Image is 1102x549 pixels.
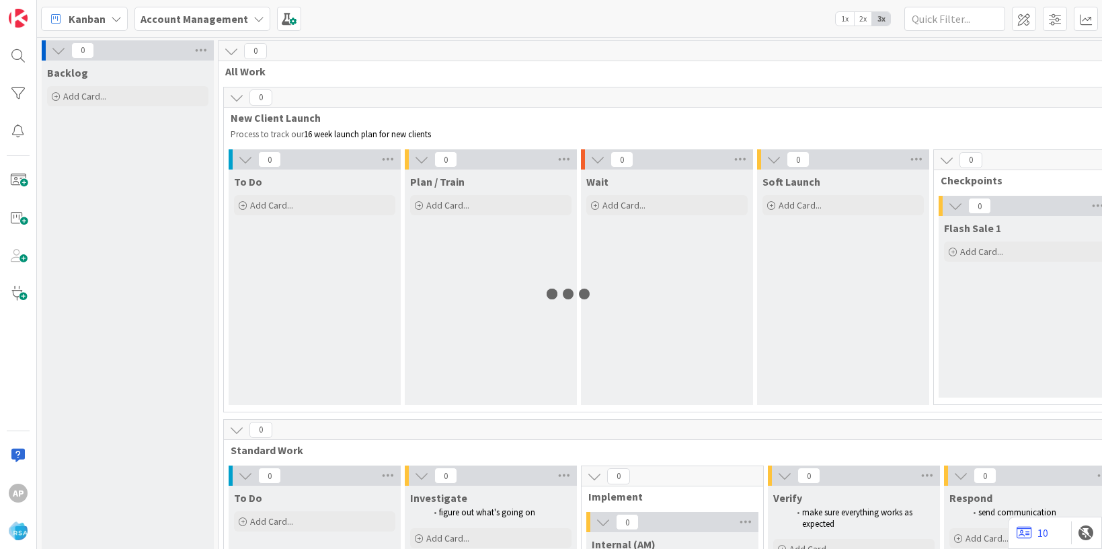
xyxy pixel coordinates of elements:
[773,491,802,505] span: Verify
[426,199,469,211] span: Add Card...
[787,151,810,168] span: 0
[836,12,854,26] span: 1x
[141,12,248,26] b: Account Management
[410,491,467,505] span: Investigate
[234,491,262,505] span: To Do
[949,491,992,505] span: Respond
[249,422,272,438] span: 0
[426,532,469,544] span: Add Card...
[802,507,914,529] span: make sure everything works as expected
[250,515,293,527] span: Add Card...
[304,129,431,140] span: 16 week launch plan for new clients
[244,43,267,59] span: 0
[779,199,822,211] span: Add Card...
[959,152,982,168] span: 0
[69,11,106,27] span: Kanban
[616,514,639,530] span: 0
[904,7,1005,31] input: Quick Filter...
[9,484,28,503] div: Ap
[250,199,293,211] span: Add Card...
[607,468,630,484] span: 0
[588,490,746,503] span: Implement
[71,42,94,59] span: 0
[978,507,1056,518] span: send communication
[968,198,991,214] span: 0
[258,468,281,484] span: 0
[960,246,1003,258] span: Add Card...
[9,9,28,28] img: Visit kanbanzone.com
[602,199,645,211] span: Add Card...
[1017,525,1048,541] a: 10
[586,175,608,188] span: Wait
[966,532,1009,544] span: Add Card...
[434,151,457,168] span: 0
[258,151,281,168] span: 0
[944,221,1001,235] span: Flash Sale 1
[434,468,457,484] span: 0
[9,521,28,540] img: avatar
[47,66,88,79] span: Backlog
[234,175,262,188] span: To Do
[63,90,106,102] span: Add Card...
[249,89,272,106] span: 0
[439,507,535,518] span: figure out what's going on
[974,468,996,484] span: 0
[762,175,820,188] span: Soft Launch
[410,175,465,188] span: Plan / Train
[797,468,820,484] span: 0
[872,12,890,26] span: 3x
[611,151,633,168] span: 0
[854,12,872,26] span: 2x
